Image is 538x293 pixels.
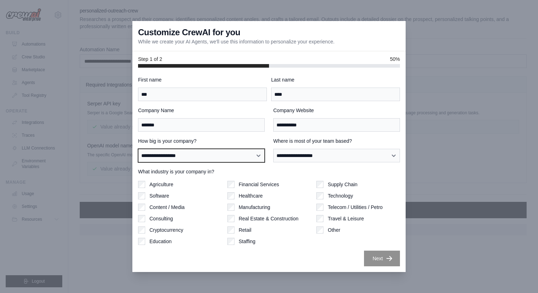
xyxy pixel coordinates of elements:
label: Travel & Leisure [328,215,364,222]
label: Software [149,192,169,199]
button: Next [364,251,400,266]
label: Technology [328,192,353,199]
label: Where is most of your team based? [273,137,400,145]
label: How big is your company? [138,137,265,145]
label: Content / Media [149,204,185,211]
span: Step 1 of 2 [138,56,162,63]
label: What industry is your company in? [138,168,400,175]
label: Other [328,226,340,234]
label: Financial Services [239,181,279,188]
label: First name [138,76,267,83]
p: While we create your AI Agents, we'll use this information to personalize your experience. [138,38,334,45]
label: Consulting [149,215,173,222]
iframe: Chat Widget [502,259,538,293]
label: Staffing [239,238,255,245]
label: Cryptocurrency [149,226,183,234]
label: Agriculture [149,181,173,188]
label: Retail [239,226,252,234]
label: Last name [271,76,400,83]
label: Healthcare [239,192,263,199]
label: Education [149,238,172,245]
label: Company Website [273,107,400,114]
label: Supply Chain [328,181,357,188]
label: Telecom / Utilities / Petro [328,204,383,211]
label: Real Estate & Construction [239,215,299,222]
label: Manufacturing [239,204,270,211]
span: 50% [390,56,400,63]
h3: Customize CrewAI for you [138,27,240,38]
label: Company Name [138,107,265,114]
